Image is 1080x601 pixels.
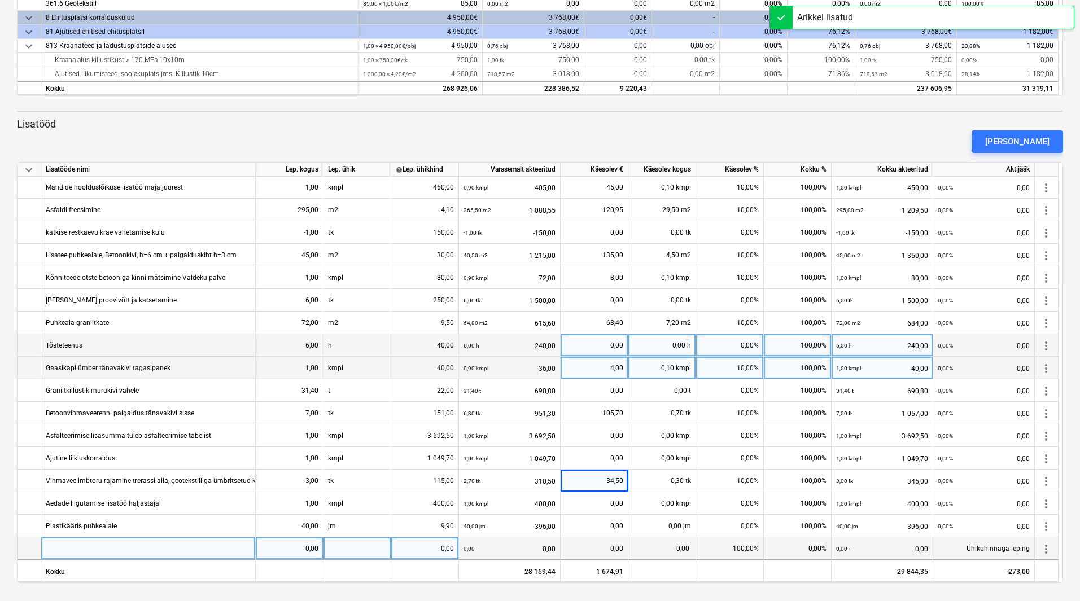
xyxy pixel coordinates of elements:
[561,560,628,582] div: 1 674,91
[961,67,1053,81] div: 1 182,00
[836,343,852,349] small: 6,00 h
[938,334,1030,357] div: 0,00
[1039,317,1053,330] span: more_vert
[483,25,584,39] div: 3 768,00€
[464,199,556,222] div: 1 088,55
[788,53,855,67] div: 100,00%
[260,379,318,402] div: 31,40
[46,289,177,311] div: Asfaldi proovivõtt ja katsetamine
[836,221,928,244] div: -150,00
[836,199,928,222] div: 1 209,50
[323,402,391,424] div: tk
[396,199,454,221] div: 4,10
[396,289,454,312] div: 250,00
[323,244,391,266] div: m2
[788,67,855,81] div: 71,86%
[1039,475,1053,488] span: more_vert
[584,11,652,25] div: 0,00€
[1039,204,1053,217] span: more_vert
[363,1,408,7] small: 85,00 × 1,00€ / m2
[323,199,391,221] div: m2
[46,379,139,401] div: Graniitkillustik murukivi vahele
[464,334,556,357] div: 240,00
[764,470,832,492] div: 100,00%
[938,275,953,281] small: 0,00%
[396,402,454,424] div: 151,00
[696,176,764,199] div: 10,00%
[565,357,623,379] div: 4,00
[46,244,237,266] div: Lisatee puhkealale, Betoonkivi, h=6 cm + paigalduskiht h=3 cm
[961,39,1053,53] div: 1 182,00
[985,134,1050,149] div: [PERSON_NAME]
[1039,294,1053,308] span: more_vert
[487,53,579,67] div: 750,00
[696,424,764,447] div: 0,00%
[961,53,1053,67] div: 0,00
[836,357,928,380] div: 40,00
[260,289,318,312] div: 6,00
[788,25,855,39] div: 76,12%
[1039,362,1053,375] span: more_vert
[17,117,1063,131] p: Lisatööd
[323,176,391,199] div: kmpl
[628,176,696,199] div: 0,10 kmpl
[464,365,488,371] small: 0,90 kmpl
[22,25,36,39] span: keyboard_arrow_down
[363,82,478,96] div: 268 926,06
[1039,452,1053,466] span: more_vert
[836,185,861,191] small: 1,00 kmpl
[836,334,928,357] div: 240,00
[22,163,36,177] span: keyboard_arrow_down
[764,266,832,289] div: 100,00%
[487,1,508,7] small: 0,00 m2
[938,221,1030,244] div: 0,00
[628,289,696,312] div: 0,00 tk
[487,67,579,81] div: 3 018,00
[836,312,928,335] div: 684,00
[836,275,861,281] small: 1,00 kmpl
[46,424,213,446] div: Asfalteerimise lisasumma tuleb asfalteerimise tabelist.
[396,176,454,199] div: 450,00
[256,163,323,177] div: Lep. kogus
[836,424,928,448] div: 3 692,50
[464,410,480,416] small: 6,30 tk
[836,365,861,371] small: 1,00 kmpl
[565,266,623,289] div: 8,00
[764,176,832,199] div: 100,00%
[323,289,391,312] div: tk
[938,176,1030,199] div: 0,00
[487,82,579,96] div: 228 386,52
[1039,226,1053,240] span: more_vert
[1039,407,1053,420] span: more_vert
[396,163,454,177] div: Lep. ühikhind
[396,379,454,402] div: 22,00
[860,67,952,81] div: 3 018,00
[22,11,36,25] span: keyboard_arrow_down
[363,67,478,81] div: 4 200,00
[764,221,832,244] div: 100,00%
[933,537,1035,560] div: Ühikuhinnaga leping
[584,39,652,53] div: 0,00
[628,515,696,537] div: 0,00 jm
[464,402,556,425] div: 951,30
[836,176,928,199] div: 450,00
[464,275,488,281] small: 0,90 kmpl
[464,320,488,326] small: 64,80 m2
[764,402,832,424] div: 100,00%
[260,447,318,470] div: 1,00
[46,176,183,198] div: Mändide hoolduslõikuse lisatöö maja juurest
[1039,497,1053,511] span: more_vert
[628,221,696,244] div: 0,00 tk
[628,312,696,334] div: 7,20 m2
[938,244,1030,267] div: 0,00
[323,447,391,470] div: kmpl
[260,244,318,266] div: 45,00
[938,402,1030,425] div: 0,00
[464,176,556,199] div: 405,00
[260,199,318,221] div: 295,00
[323,334,391,357] div: h
[464,252,488,258] small: 40,50 m2
[323,424,391,447] div: kmpl
[836,410,853,416] small: 7,00 tk
[565,199,623,221] div: 120,95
